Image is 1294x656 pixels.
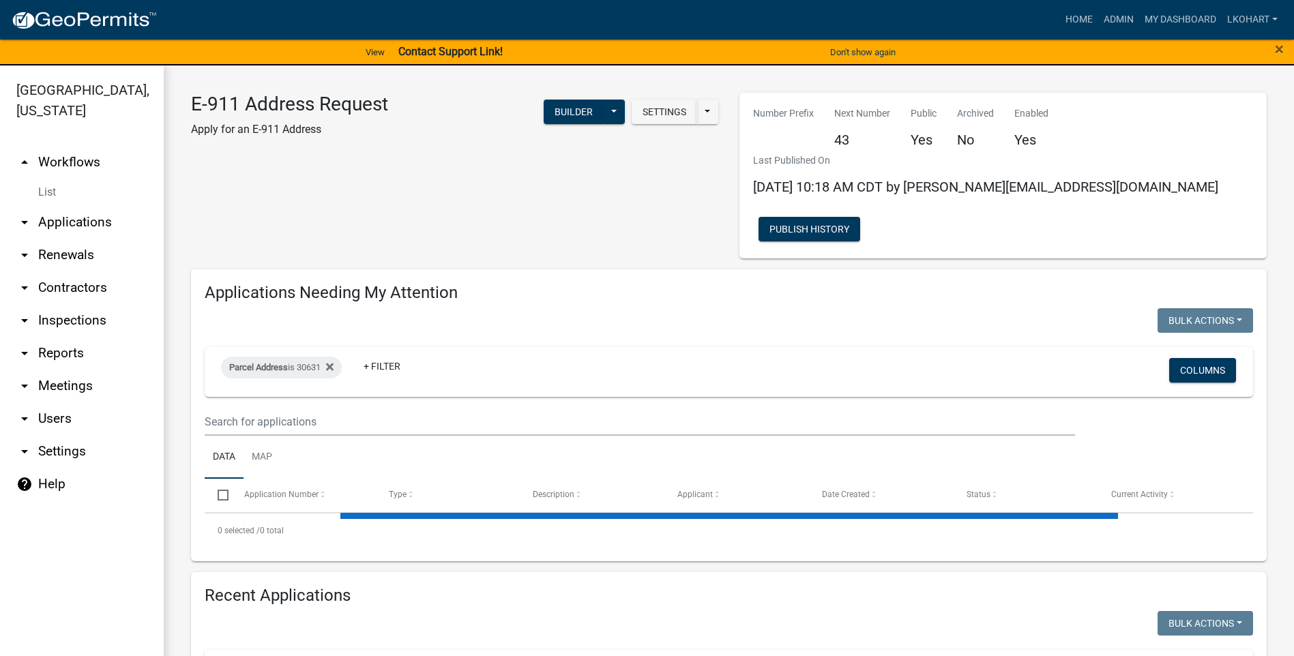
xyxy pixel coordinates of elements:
wm-modal-confirm: Workflow Publish History [759,224,860,235]
span: Parcel Address [229,362,288,372]
h5: Yes [911,132,937,148]
span: [DATE] 10:18 AM CDT by [PERSON_NAME][EMAIL_ADDRESS][DOMAIN_NAME] [753,179,1218,195]
span: 0 selected / [218,526,260,535]
datatable-header-cell: Current Activity [1098,479,1243,511]
i: arrow_drop_down [16,378,33,394]
h5: No [957,132,994,148]
a: Admin [1098,7,1139,33]
a: My Dashboard [1139,7,1222,33]
span: Current Activity [1111,490,1168,499]
span: Date Created [822,490,870,499]
h3: E-911 Address Request [191,93,388,116]
a: Map [244,436,280,479]
span: Description [533,490,574,499]
i: arrow_drop_up [16,154,33,170]
i: arrow_drop_down [16,411,33,427]
i: arrow_drop_down [16,247,33,263]
span: Type [389,490,407,499]
button: Columns [1169,358,1236,383]
i: arrow_drop_down [16,280,33,296]
span: Status [967,490,990,499]
div: is 30631 [221,357,342,378]
button: Publish History [759,217,860,241]
datatable-header-cell: Applicant [664,479,809,511]
button: Settings [632,100,697,124]
i: help [16,476,33,492]
span: × [1275,40,1284,59]
div: 0 total [205,513,1253,548]
h5: Yes [1014,132,1048,148]
button: Don't show again [825,41,901,63]
a: + Filter [353,354,411,378]
datatable-header-cell: Date Created [809,479,954,511]
p: Apply for an E-911 Address [191,121,388,138]
p: Public [911,106,937,121]
p: Archived [957,106,994,121]
span: Applicant [677,490,713,499]
p: Number Prefix [753,106,814,121]
i: arrow_drop_down [16,312,33,329]
datatable-header-cell: Select [205,479,231,511]
datatable-header-cell: Application Number [231,479,375,511]
p: Last Published On [753,153,1218,168]
a: Data [205,436,244,479]
button: Bulk Actions [1158,611,1253,636]
button: Bulk Actions [1158,308,1253,333]
a: View [360,41,390,63]
datatable-header-cell: Status [954,479,1098,511]
i: arrow_drop_down [16,214,33,230]
strong: Contact Support Link! [398,45,503,58]
i: arrow_drop_down [16,443,33,460]
span: Application Number [244,490,319,499]
a: Home [1060,7,1098,33]
datatable-header-cell: Type [375,479,520,511]
h5: 43 [834,132,890,148]
button: Close [1275,41,1284,57]
p: Enabled [1014,106,1048,121]
p: Next Number [834,106,890,121]
h4: Recent Applications [205,586,1253,606]
datatable-header-cell: Description [520,479,664,511]
h4: Applications Needing My Attention [205,283,1253,303]
input: Search for applications [205,408,1075,436]
button: Builder [544,100,604,124]
a: lkohart [1222,7,1283,33]
i: arrow_drop_down [16,345,33,361]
